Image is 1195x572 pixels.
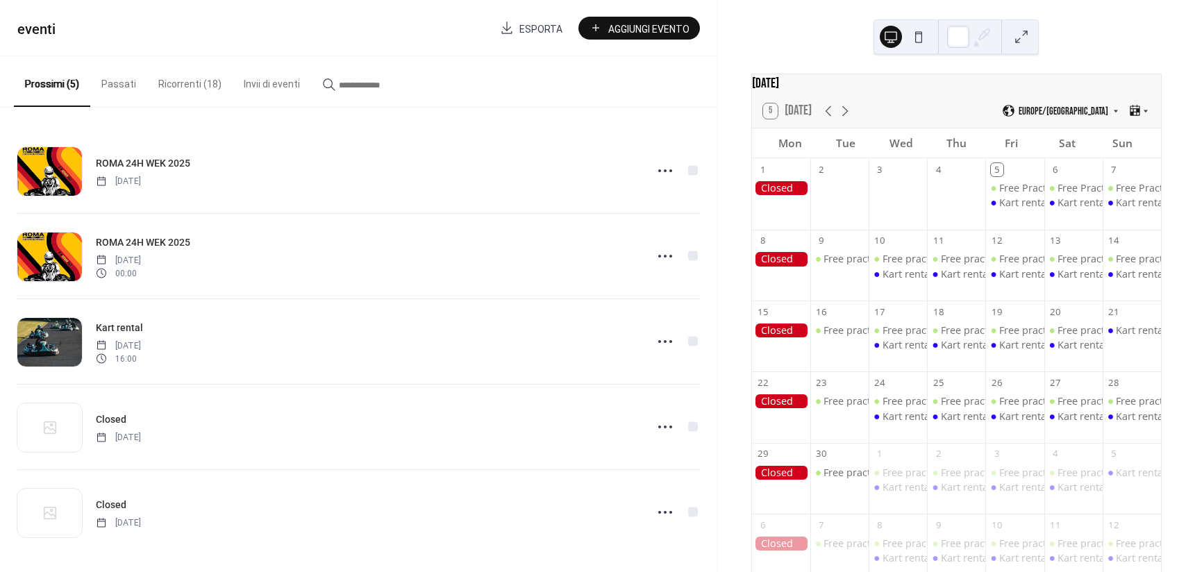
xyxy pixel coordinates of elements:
span: [DATE] [96,339,141,352]
div: Free practice [883,252,943,266]
div: Kart rental [1044,551,1103,565]
div: Kart rental [941,480,991,494]
span: [DATE] [96,516,141,529]
div: Kart rental [927,410,985,423]
div: Free Practice [985,181,1044,195]
div: Free practice [824,537,884,550]
div: Kart rental [1116,551,1166,565]
div: Kart rental [941,551,991,565]
div: Kart rental [1058,551,1108,565]
div: Free practice [1058,252,1118,266]
div: Kart rental [883,267,933,281]
div: Free practice [1058,466,1118,480]
button: Prossimi (5) [14,56,90,107]
div: Free Practice [1103,181,1161,195]
div: Kart rental [999,410,1049,423]
div: Kart rental [869,410,927,423]
div: 3 [991,448,1003,460]
div: Kart rental [999,267,1049,281]
div: Kart rental [985,480,1044,494]
div: Free practice [941,323,1001,337]
div: Kart rental [941,267,991,281]
div: 4 [1049,448,1062,460]
div: Kart rental [985,551,1044,565]
div: 1 [874,448,886,460]
div: Kart rental [1044,338,1103,352]
div: 9 [815,235,828,247]
div: Kart rental [941,338,991,352]
div: Free practice [985,537,1044,550]
div: Free practice [1058,394,1118,408]
div: Kart rental [1103,196,1161,210]
div: Free practice [869,466,927,480]
div: Kart rental [1103,267,1161,281]
div: Free practice [927,537,985,550]
div: 30 [815,448,828,460]
div: Kart rental [1103,466,1161,480]
div: 23 [815,377,828,389]
div: Free practice [985,252,1044,266]
div: 5 [1108,448,1120,460]
div: Closed [752,252,810,266]
div: 6 [1049,163,1062,176]
span: 00:00 [96,267,141,279]
div: Free practice [1044,252,1103,266]
span: Europe/[GEOGRAPHIC_DATA] [1019,106,1108,116]
div: Free practice [810,537,869,550]
div: Tue [818,128,874,158]
div: Closed [752,466,810,480]
span: ROMA 24H WEK 2025 [96,235,190,250]
div: Free practice [1044,323,1103,337]
div: Kart rental [1044,480,1103,494]
div: Kart rental [1116,323,1166,337]
div: 2 [932,448,944,460]
div: Free practice [999,394,1060,408]
a: Closed [96,411,126,427]
div: Closed [752,181,810,195]
div: Free Practice [1044,181,1103,195]
div: Free practice [869,252,927,266]
div: Free Practice [999,181,1060,195]
div: Free practice [1044,394,1103,408]
div: 21 [1108,305,1120,318]
div: Free practice [1058,323,1118,337]
div: Kart rental [927,480,985,494]
div: Free practice [810,466,869,480]
div: Kart rental [1058,338,1108,352]
div: Kart rental [1116,267,1166,281]
div: Kart rental [1044,410,1103,423]
div: Kart rental [927,338,985,352]
div: 8 [757,235,769,247]
div: Kart rental [999,196,1049,210]
div: Kart rental [869,480,927,494]
div: Free practice [999,537,1060,550]
span: Closed [96,412,126,427]
div: Free practice [810,394,869,408]
div: 19 [991,305,1003,318]
div: 12 [1108,519,1120,531]
div: Free practice [810,252,869,266]
div: Free practice [883,323,943,337]
div: 25 [932,377,944,389]
div: Kart rental [985,196,1044,210]
div: Free practice [941,466,1001,480]
div: Kart rental [1058,410,1108,423]
div: Kart rental [1116,466,1166,480]
div: Free practice [927,394,985,408]
div: Kart rental [1044,196,1103,210]
div: Free practice [1116,252,1176,266]
div: Free Practice [1116,181,1176,195]
span: ROMA 24H WEK 2025 [96,156,190,171]
div: Kart rental [869,267,927,281]
div: 10 [874,235,886,247]
div: 12 [991,235,1003,247]
span: eventi [17,21,56,37]
div: 14 [1108,235,1120,247]
div: Free practice [927,466,985,480]
div: Kart rental [869,338,927,352]
div: 27 [1049,377,1062,389]
div: Kart rental [1103,551,1161,565]
div: 24 [874,377,886,389]
div: Free practice [1044,466,1103,480]
div: Kart rental [883,480,933,494]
